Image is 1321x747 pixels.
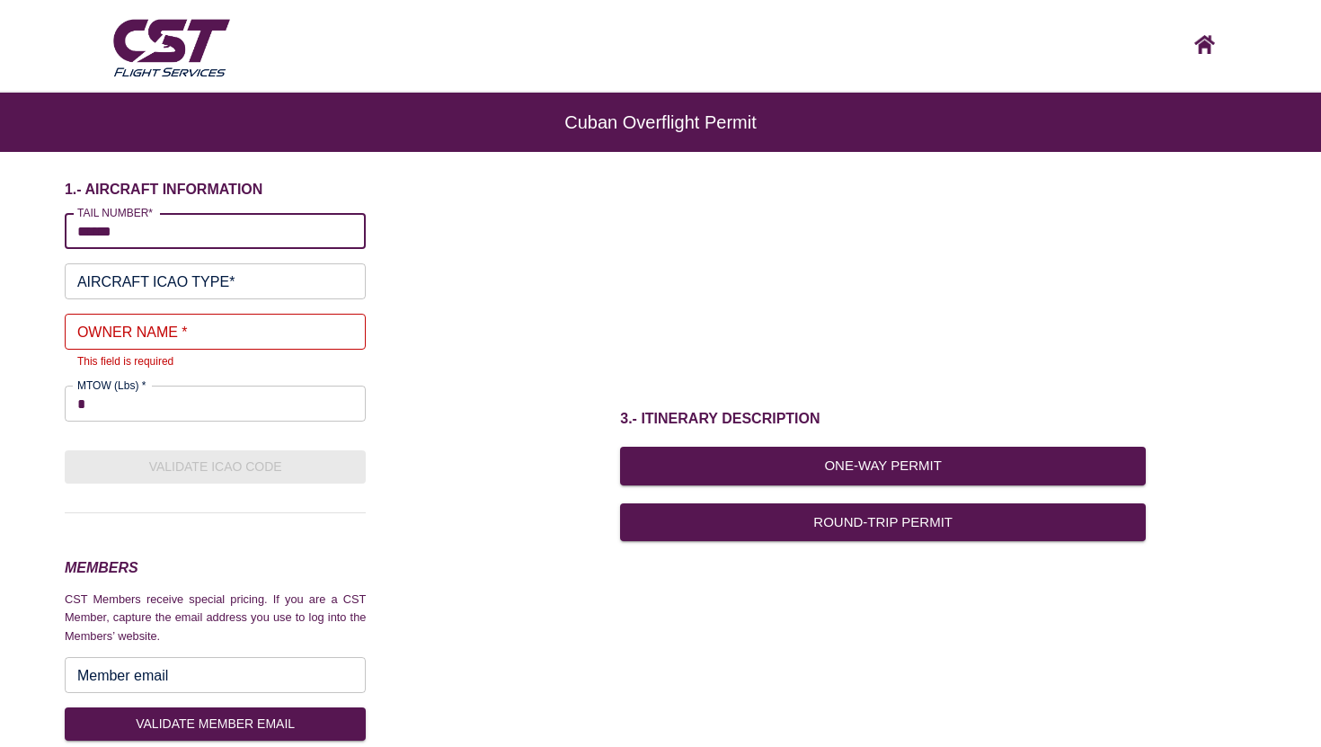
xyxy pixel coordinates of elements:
[1194,35,1215,54] img: CST logo, click here to go home screen
[620,503,1146,541] button: Round-Trip Permit
[77,353,354,371] p: This field is required
[77,205,153,220] label: TAIL NUMBER*
[620,409,1146,429] h1: 3.- ITINERARY DESCRIPTION
[109,12,234,82] img: CST Flight Services logo
[65,591,367,645] p: CST Members receive special pricing. If you are a CST Member, capture the email address you use t...
[72,121,1249,123] h6: Cuban Overflight Permit
[65,707,367,741] button: VALIDATE MEMBER EMAIL
[620,447,1146,485] button: One-Way Permit
[65,556,367,580] h3: MEMBERS
[77,378,146,393] label: MTOW (Lbs) *
[65,181,367,199] h6: 1.- AIRCRAFT INFORMATION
